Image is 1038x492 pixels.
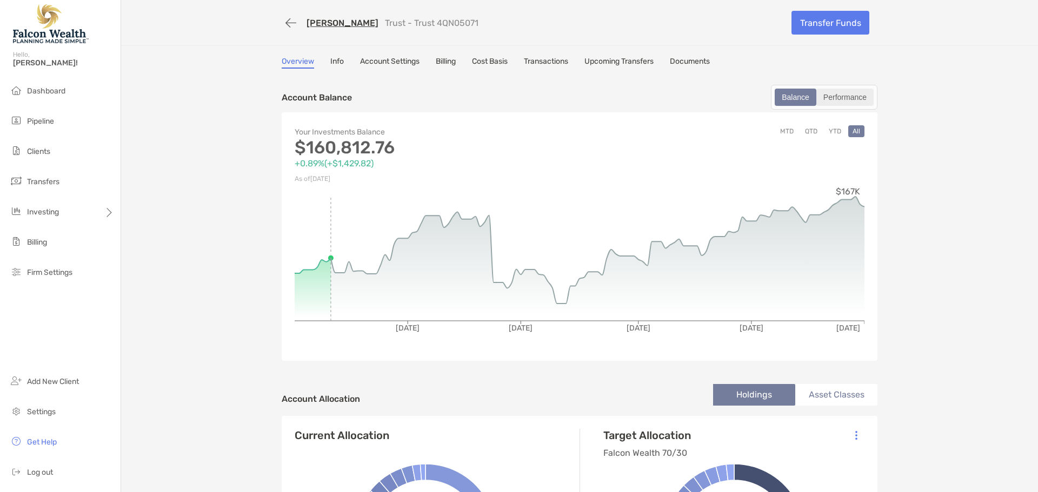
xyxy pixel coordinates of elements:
span: Firm Settings [27,268,72,277]
tspan: [DATE] [740,323,763,333]
h4: Target Allocation [603,429,691,442]
span: [PERSON_NAME]! [13,58,114,68]
span: Investing [27,207,59,217]
p: Trust - Trust 4QN05071 [385,18,478,28]
img: billing icon [10,235,23,248]
img: logout icon [10,465,23,478]
img: pipeline icon [10,114,23,127]
li: Holdings [713,384,795,406]
p: Falcon Wealth 70/30 [603,446,691,460]
span: Transfers [27,177,59,186]
span: Clients [27,147,50,156]
img: Icon List Menu [855,430,857,440]
img: Falcon Wealth Planning Logo [13,4,89,43]
span: Pipeline [27,117,54,126]
p: As of [DATE] [295,172,580,186]
a: Transfer Funds [791,11,869,35]
a: Account Settings [360,57,420,69]
button: MTD [776,125,798,137]
a: Info [330,57,344,69]
a: Cost Basis [472,57,508,69]
tspan: $167K [836,186,860,197]
img: transfers icon [10,174,23,187]
div: segmented control [771,85,877,110]
tspan: [DATE] [396,323,420,333]
img: investing icon [10,205,23,218]
span: Billing [27,238,47,247]
a: Billing [436,57,456,69]
img: get-help icon [10,435,23,448]
a: Upcoming Transfers [584,57,654,69]
div: Performance [817,90,873,105]
p: +0.89% ( +$1,429.82 ) [295,157,580,170]
tspan: [DATE] [836,323,860,333]
span: Dashboard [27,86,65,96]
h4: Account Allocation [282,394,360,404]
img: add_new_client icon [10,374,23,387]
button: YTD [824,125,846,137]
p: Your Investments Balance [295,125,580,139]
h4: Current Allocation [295,429,389,442]
tspan: [DATE] [509,323,533,333]
img: dashboard icon [10,84,23,97]
span: Settings [27,407,56,416]
div: Balance [776,90,815,105]
p: Account Balance [282,91,352,104]
img: settings icon [10,405,23,417]
span: Log out [27,468,53,477]
span: Add New Client [27,377,79,386]
button: QTD [801,125,822,137]
button: All [848,125,864,137]
a: Transactions [524,57,568,69]
a: Documents [670,57,710,69]
img: firm-settings icon [10,265,23,278]
a: Overview [282,57,314,69]
p: $160,812.76 [295,141,580,154]
tspan: [DATE] [627,323,650,333]
img: clients icon [10,144,23,157]
a: [PERSON_NAME] [307,18,378,28]
span: Get Help [27,437,57,447]
li: Asset Classes [795,384,877,406]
